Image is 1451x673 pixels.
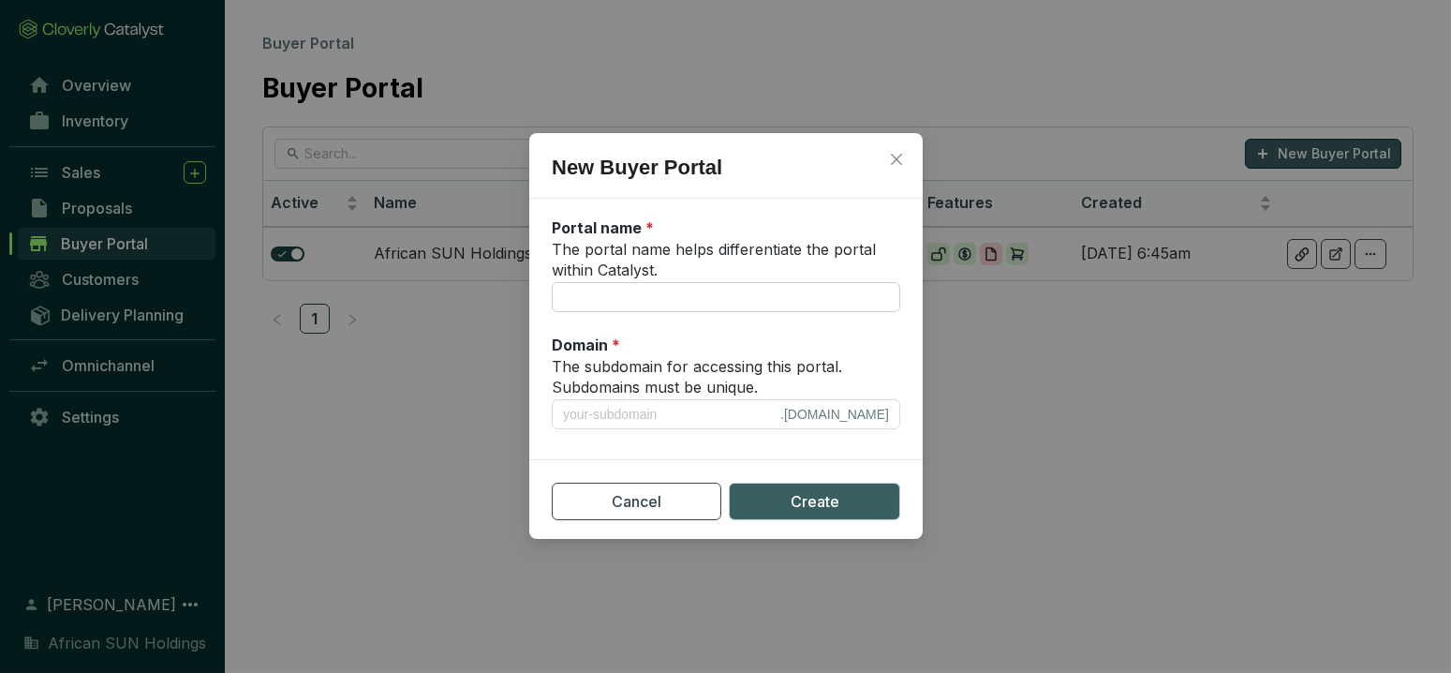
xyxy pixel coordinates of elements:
[881,144,911,174] button: Close
[552,336,620,356] label: Domain
[552,217,654,238] label: Portal name
[552,484,721,521] button: Cancel
[552,358,900,398] label: The subdomain for accessing this portal. Subdomains must be unique.
[881,152,911,167] span: Close
[780,405,889,426] span: .[DOMAIN_NAME]
[729,484,900,521] button: Create
[790,490,838,514] span: Create
[889,152,904,167] span: close
[612,491,661,514] span: Cancel
[552,240,900,280] label: The portal name helps differentiate the portal within Catalyst.
[529,152,923,199] h2: New Buyer Portal
[563,405,777,426] input: your-subdomain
